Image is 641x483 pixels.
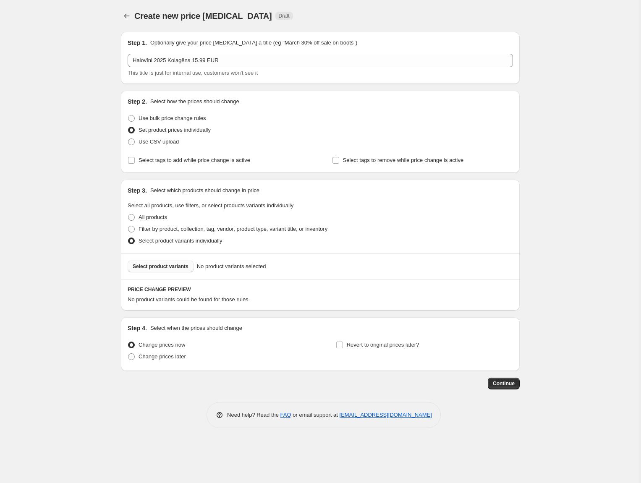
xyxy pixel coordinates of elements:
span: No product variants selected [197,262,266,271]
a: [EMAIL_ADDRESS][DOMAIN_NAME] [340,412,432,418]
span: Need help? Read the [227,412,280,418]
span: Draft [279,13,290,19]
span: Use CSV upload [139,138,179,145]
span: Create new price [MEDICAL_DATA] [134,11,272,21]
span: Select all products, use filters, or select products variants individually [128,202,293,209]
span: Filter by product, collection, tag, vendor, product type, variant title, or inventory [139,226,327,232]
span: Change prices later [139,353,186,360]
span: or email support at [291,412,340,418]
p: Select when the prices should change [150,324,242,332]
span: No product variants could be found for those rules. [128,296,250,303]
button: Price change jobs [121,10,133,22]
h2: Step 1. [128,39,147,47]
h2: Step 3. [128,186,147,195]
h2: Step 4. [128,324,147,332]
span: Revert to original prices later? [347,342,419,348]
input: 30% off holiday sale [128,54,513,67]
span: Select product variants individually [139,238,222,244]
span: Continue [493,380,515,387]
span: Set product prices individually [139,127,211,133]
span: Change prices now [139,342,185,348]
button: Select product variants [128,261,194,272]
span: All products [139,214,167,220]
span: Select product variants [133,263,188,270]
span: This title is just for internal use, customers won't see it [128,70,258,76]
p: Select which products should change in price [150,186,259,195]
h6: PRICE CHANGE PREVIEW [128,286,513,293]
span: Select tags to add while price change is active [139,157,250,163]
p: Select how the prices should change [150,97,239,106]
a: FAQ [280,412,291,418]
p: Optionally give your price [MEDICAL_DATA] a title (eg "March 30% off sale on boots") [150,39,357,47]
h2: Step 2. [128,97,147,106]
span: Use bulk price change rules [139,115,206,121]
button: Continue [488,378,520,389]
span: Select tags to remove while price change is active [343,157,464,163]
